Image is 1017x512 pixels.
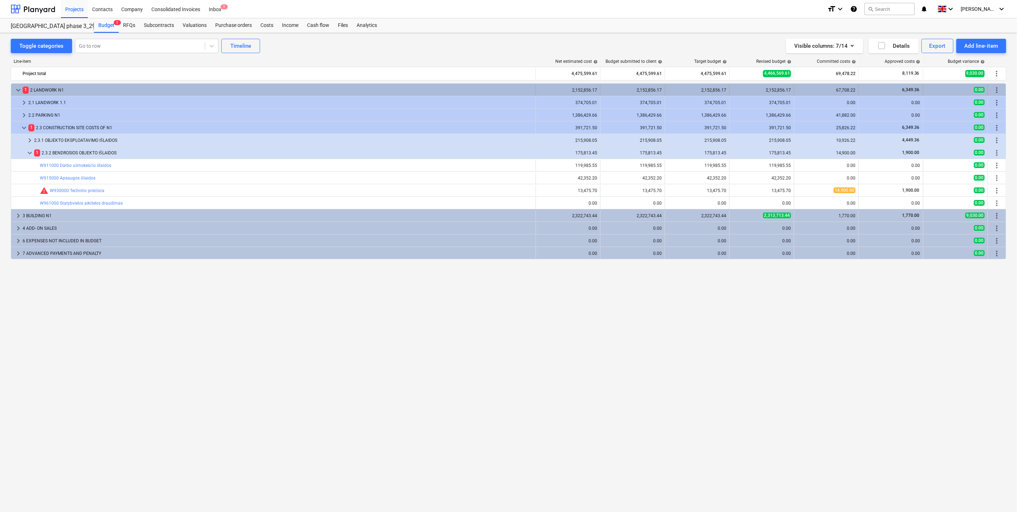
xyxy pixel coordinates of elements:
[28,97,533,108] div: 2.1 LANDWORK 1.1
[668,251,726,256] div: 0.00
[733,125,791,130] div: 391,721.50
[733,100,791,105] div: 374,705.01
[836,5,844,13] i: keyboard_arrow_down
[974,225,985,231] span: 0.00
[668,163,726,168] div: 119,985.55
[993,161,1001,170] span: More actions
[974,150,985,155] span: 0.00
[850,5,857,13] i: Knowledge base
[694,59,727,64] div: Target budget
[993,199,1001,208] span: More actions
[901,125,920,130] span: 6,349.36
[921,5,928,13] i: notifications
[797,251,856,256] div: 0.00
[668,213,726,218] div: 2,322,743.44
[885,59,921,64] div: Approved costs
[668,176,726,181] div: 42,352.20
[797,68,856,79] div: 69,478.22
[603,176,662,181] div: 42,352.20
[797,150,856,155] div: 14,900.00
[668,188,726,193] div: 13,475.70
[817,59,856,64] div: Committed costs
[119,18,140,33] div: RFQs
[19,41,63,51] div: Toggle categories
[668,100,726,105] div: 374,705.01
[303,18,334,33] a: Cash flow
[539,251,597,256] div: 0.00
[993,249,1001,258] span: More actions
[733,113,791,118] div: 1,386,429.66
[14,249,23,258] span: keyboard_arrow_right
[11,39,72,53] button: Toggle categories
[797,163,856,168] div: 0.00
[797,113,856,118] div: 41,882.00
[603,163,662,168] div: 119,985.55
[28,122,533,134] div: 2.3 CONSTRUCTION SITE COSTS OF N1
[221,39,260,53] button: Timeline
[278,18,303,33] a: Income
[965,70,985,77] span: 9,030.00
[797,238,856,243] div: 0.00
[993,186,1001,195] span: More actions
[901,70,920,76] span: 8,119.36
[721,60,727,64] span: help
[974,175,985,181] span: 0.00
[539,68,597,79] div: 4,475,599.61
[40,201,123,206] a: W961000 Statybvietės aikštelės draudimas
[34,147,533,159] div: 2.3.2 BENDROSIOS OBJEKTO IŠLAIDOS
[140,18,178,33] a: Subcontracts
[603,150,662,155] div: 175,813.45
[993,211,1001,220] span: More actions
[25,136,34,145] span: keyboard_arrow_right
[34,135,533,146] div: 2.3.1 OBJEKTO EKSPLOATAVIMO IŠLAIDOS
[539,125,597,130] div: 391,721.50
[40,163,111,168] a: W911000 Darbo užmokesčio išlaidos
[797,213,856,218] div: 1,770.00
[993,86,1001,94] span: More actions
[797,176,856,181] div: 0.00
[603,88,662,93] div: 2,152,856.17
[178,18,211,33] a: Valuations
[974,112,985,118] span: 0.00
[352,18,381,33] a: Analytics
[603,68,662,79] div: 4,475,599.61
[603,188,662,193] div: 13,475.70
[786,39,863,53] button: Visible columns:7/14
[34,149,40,156] span: 1
[797,138,856,143] div: 10,926.22
[733,150,791,155] div: 175,813.45
[862,113,920,118] div: 0.00
[94,18,119,33] a: Budget1
[668,125,726,130] div: 391,721.50
[334,18,352,33] div: Files
[256,18,278,33] div: Costs
[974,200,985,206] span: 0.00
[23,248,533,259] div: 7 ADVANCED PAYMENTS AND PENALTY
[539,138,597,143] div: 215,908.05
[11,23,85,30] div: [GEOGRAPHIC_DATA] phase 3_2901993/2901994/2901995
[993,111,1001,120] span: More actions
[668,68,726,79] div: 4,475,599.61
[862,226,920,231] div: 0.00
[795,41,854,51] div: Visible columns : 7/14
[862,201,920,206] div: 0.00
[981,478,1017,512] iframe: Chat Widget
[539,113,597,118] div: 1,386,429.66
[763,70,791,77] span: 4,466,569.61
[221,4,228,9] span: 1
[929,41,946,51] div: Export
[733,201,791,206] div: 0.00
[14,86,23,94] span: keyboard_arrow_down
[539,100,597,105] div: 374,705.01
[797,88,856,93] div: 67,708.22
[947,5,955,13] i: keyboard_arrow_down
[539,176,597,181] div: 42,352.20
[974,99,985,105] span: 0.00
[961,6,997,12] span: [PERSON_NAME]
[603,138,662,143] div: 215,908.05
[733,188,791,193] div: 13,475.70
[539,238,597,243] div: 0.00
[40,176,95,181] a: W915000 Apsaugos išlaidos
